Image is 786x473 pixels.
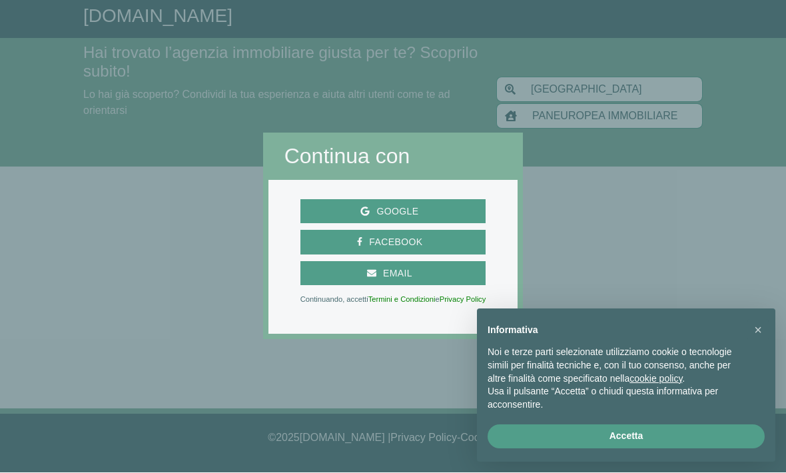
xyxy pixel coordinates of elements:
[754,323,762,338] span: ×
[488,346,743,386] p: Noi e terze parti selezionate utilizziamo cookie o tecnologie simili per finalità tecniche e, con...
[300,231,486,255] button: Facebook
[747,320,769,341] button: Chiudi questa informativa
[488,325,743,336] h2: Informativa
[362,235,429,251] span: Facebook
[376,266,419,282] span: Email
[300,200,486,225] button: Google
[629,374,682,384] a: cookie policy - il link si apre in una nuova scheda
[300,296,486,303] p: Continuando, accetti e
[370,204,425,221] span: Google
[284,144,502,169] h2: Continua con
[440,296,486,304] a: Privacy Policy
[488,386,743,412] p: Usa il pulsante “Accetta” o chiudi questa informativa per acconsentire.
[488,425,765,449] button: Accetta
[368,296,436,304] a: Termini e Condizioni
[300,262,486,286] button: Email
